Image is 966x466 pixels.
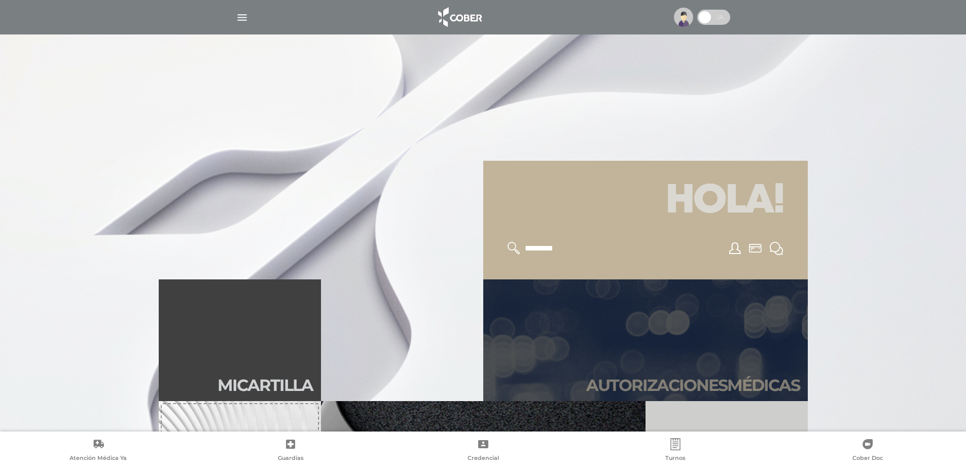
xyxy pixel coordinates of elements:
[236,11,248,24] img: Cober_menu-lines-white.svg
[433,5,486,29] img: logo_cober_home-white.png
[772,438,964,464] a: Cober Doc
[69,454,127,463] span: Atención Médica Ya
[2,438,194,464] a: Atención Médica Ya
[218,376,313,395] h2: Mi car tilla
[674,8,693,27] img: profile-placeholder.svg
[194,438,386,464] a: Guardias
[387,438,579,464] a: Credencial
[495,173,796,230] h1: Hola!
[586,376,800,395] h2: Autori zaciones médicas
[468,454,499,463] span: Credencial
[159,279,321,401] a: Micartilla
[579,438,771,464] a: Turnos
[665,454,686,463] span: Turnos
[483,279,808,401] a: Autorizacionesmédicas
[852,454,883,463] span: Cober Doc
[278,454,304,463] span: Guardias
